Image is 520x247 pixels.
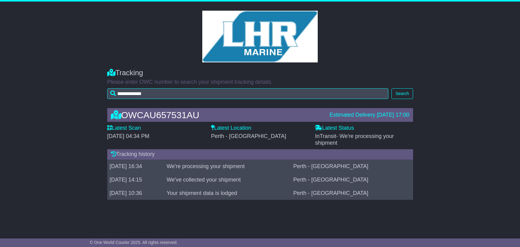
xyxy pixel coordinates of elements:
td: Perth - [GEOGRAPHIC_DATA] [291,173,413,186]
td: [DATE] 14:15 [107,173,164,186]
label: Latest Status [315,125,354,132]
td: [DATE] 10:36 [107,186,164,200]
button: Search [391,88,413,99]
label: Latest Scan [107,125,141,132]
img: GetCustomerLogo [202,11,318,62]
td: Perth - [GEOGRAPHIC_DATA] [291,160,413,173]
span: InTransit [315,133,394,146]
span: - We're processing your shipment [315,133,394,146]
div: Estimated Delivery [DATE] 17:00 [330,112,409,118]
td: Perth - [GEOGRAPHIC_DATA] [291,186,413,200]
td: Your shipment data is lodged [164,186,291,200]
div: OWCAU657531AU [108,110,327,120]
span: © One World Courier 2025. All rights reserved. [90,240,178,245]
span: Perth - [GEOGRAPHIC_DATA] [211,133,286,139]
td: [DATE] 16:34 [107,160,164,173]
label: Latest Location [211,125,251,132]
span: [DATE] 04:34 PM [107,133,150,139]
td: We're processing your shipment [164,160,291,173]
div: Tracking [107,69,413,77]
td: We've collected your shipment [164,173,291,186]
div: Tracking history [107,149,413,160]
p: Please enter OWC number to search your shipment tracking details. [107,79,413,86]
